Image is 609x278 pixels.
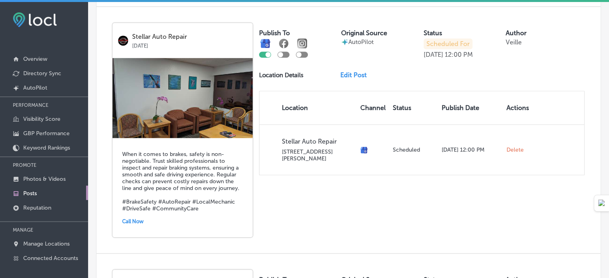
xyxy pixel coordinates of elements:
th: Channel [357,91,390,124]
h5: When it comes to brakes, safety is non-negotiable. Trust skilled professionals to inspect and rep... [122,151,243,212]
p: Stellar Auto Repair [282,138,354,145]
p: Directory Sync [23,70,61,77]
p: 12:00 PM [445,51,473,58]
th: Publish Date [438,91,503,124]
p: Posts [23,190,37,197]
th: Location [259,91,357,124]
p: AutoPilot [23,84,47,91]
p: Scheduled [393,146,435,153]
label: Status [424,29,442,37]
p: [DATE] [424,51,443,58]
p: AutoPilot [348,38,374,46]
img: logo [118,36,128,46]
img: 1744200691160705e1-1578-4a8a-be64-f30135017669_2023-02-10.jpg [113,58,253,138]
p: Stellar Auto Repair [132,33,247,40]
img: fda3e92497d09a02dc62c9cd864e3231.png [13,12,57,27]
p: [DATE] [132,40,247,49]
label: Author [506,29,527,37]
th: Status [390,91,438,124]
a: Edit Post [340,71,373,79]
p: Keyword Rankings [23,144,70,151]
p: GBP Performance [23,130,70,137]
p: Reputation [23,204,51,211]
p: [STREET_ADDRESS][PERSON_NAME] [282,148,354,162]
p: Photos & Videos [23,176,66,182]
img: Detect Auto [598,200,605,207]
label: Original Source [341,29,387,37]
p: Visibility Score [23,116,60,122]
p: Veille [506,38,522,46]
th: Actions [503,91,532,124]
p: Scheduled For [424,38,472,49]
p: Location Details [259,72,303,79]
span: Delete [506,146,524,154]
p: Connected Accounts [23,255,78,262]
p: Manage Locations [23,240,70,247]
p: [DATE] 12:00 PM [442,146,500,153]
label: Publish To [259,29,290,37]
img: autopilot-icon [341,38,348,46]
p: Overview [23,56,47,62]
